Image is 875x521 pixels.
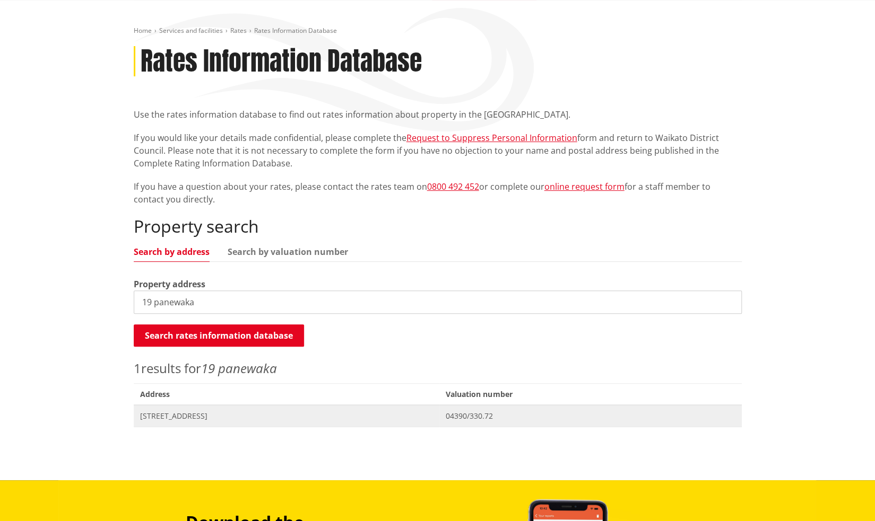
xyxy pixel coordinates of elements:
em: 19 panewaka [201,359,277,377]
a: online request form [544,181,625,192]
iframe: Messenger Launcher [826,476,864,515]
p: results for [134,359,742,378]
a: Home [134,26,152,35]
input: e.g. Duke Street NGARUAWAHIA [134,290,742,314]
h2: Property search [134,216,742,236]
span: Rates Information Database [254,26,337,35]
a: [STREET_ADDRESS] 04390/330.72 [134,405,742,427]
span: [STREET_ADDRESS] [140,411,434,421]
nav: breadcrumb [134,27,742,36]
a: Rates [230,26,247,35]
h1: Rates Information Database [141,46,422,77]
a: Search by valuation number [228,248,348,256]
a: Services and facilities [159,26,223,35]
a: 0800 492 452 [427,181,479,192]
a: Request to Suppress Personal Information [406,132,577,144]
span: Valuation number [439,383,741,405]
span: 04390/330.72 [446,411,735,421]
span: Address [134,383,440,405]
p: If you have a question about your rates, please contact the rates team on or complete our for a s... [134,180,742,206]
a: Search by address [134,248,210,256]
span: 1 [134,359,141,377]
label: Property address [134,278,205,290]
button: Search rates information database [134,324,304,347]
p: If you would like your details made confidential, please complete the form and return to Waikato ... [134,131,742,170]
p: Use the rates information database to find out rates information about property in the [GEOGRAPHI... [134,108,742,121]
